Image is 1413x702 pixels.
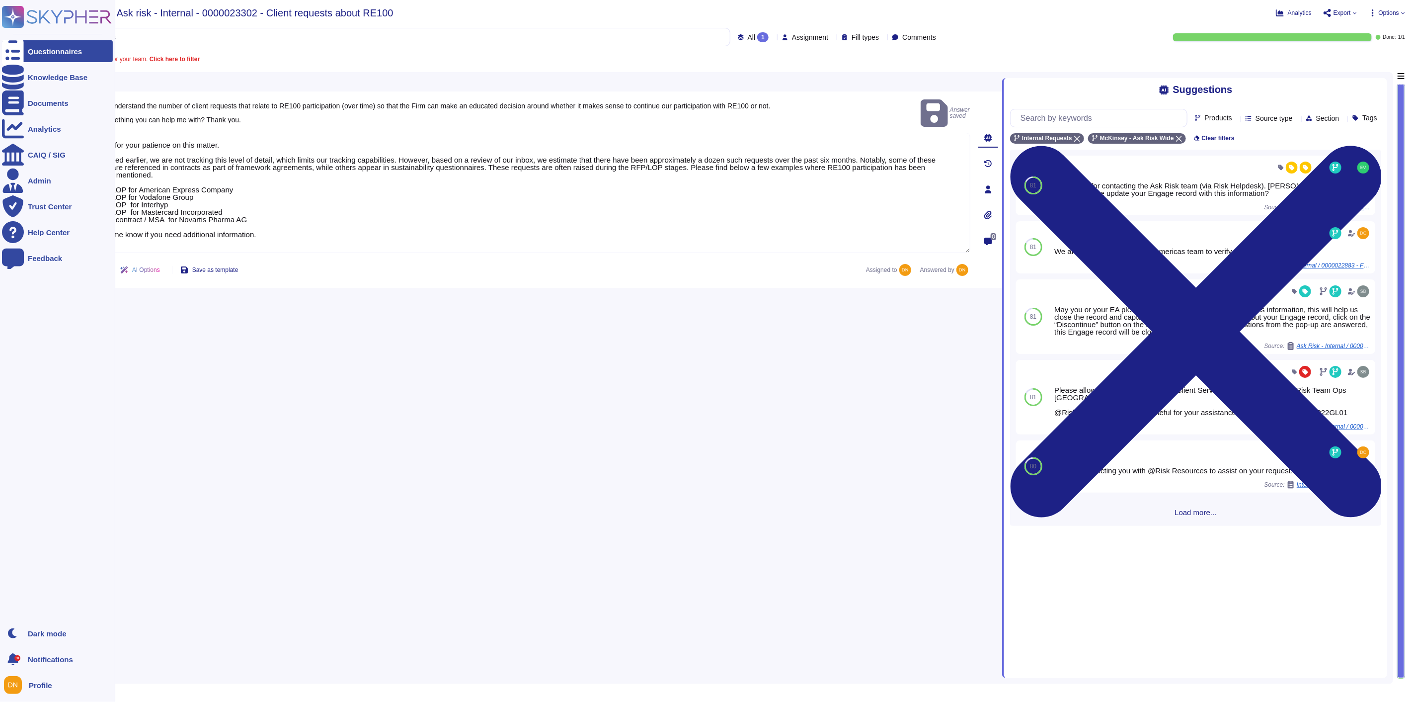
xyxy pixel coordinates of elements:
[1030,182,1036,188] span: 81
[852,34,879,41] span: Fill types
[28,630,67,637] div: Dark mode
[70,133,970,253] textarea: Thank you for your patience on this matter. As mentioned earlier, we are not tracking this level ...
[2,40,113,62] a: Questionnaires
[132,267,160,273] span: AI Options
[866,264,916,276] span: Assigned to
[2,92,113,114] a: Documents
[28,151,66,159] div: CAIQ / SIG
[991,233,996,240] span: 0
[1030,463,1036,469] span: 80
[757,32,769,42] div: 1
[1276,9,1312,17] button: Analytics
[2,221,113,243] a: Help Center
[34,56,200,62] span: A question is assigned to you or your team.
[28,255,62,262] div: Feedback
[28,48,82,55] div: Questionnaires
[902,34,936,41] span: Comments
[28,203,72,210] div: Trust Center
[1357,285,1369,297] img: user
[4,676,22,694] img: user
[1357,227,1369,239] img: user
[1357,446,1369,458] img: user
[28,99,69,107] div: Documents
[2,674,29,696] button: user
[1334,10,1351,16] span: Export
[148,56,200,63] b: Click here to filter
[920,267,954,273] span: Answered by
[29,682,52,689] span: Profile
[117,8,393,18] span: Ask risk - Internal - 0000023302 - Client requests about RE100
[1288,10,1312,16] span: Analytics
[792,34,828,41] span: Assignment
[39,28,730,46] input: Search by keywords
[2,170,113,191] a: Admin
[192,267,238,273] span: Save as template
[1357,162,1369,174] img: user
[1398,35,1405,40] span: 1 / 1
[28,229,70,236] div: Help Center
[1357,366,1369,378] img: user
[1030,314,1036,320] span: 81
[748,34,756,41] span: All
[899,264,911,276] img: user
[2,118,113,140] a: Analytics
[1030,394,1036,400] span: 81
[956,264,968,276] img: user
[2,66,113,88] a: Knowledge Base
[14,655,20,661] div: 9+
[28,656,73,663] span: Notifications
[1379,10,1399,16] span: Options
[921,97,970,129] span: Answer saved
[28,74,87,81] div: Knowledge Base
[1383,35,1396,40] span: Done:
[28,177,51,184] div: Admin
[28,125,61,133] div: Analytics
[2,247,113,269] a: Feedback
[2,144,113,166] a: CAIQ / SIG
[2,195,113,217] a: Trust Center
[1016,109,1187,127] input: Search by keywords
[172,260,246,280] button: Save as template
[1030,244,1036,250] span: 81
